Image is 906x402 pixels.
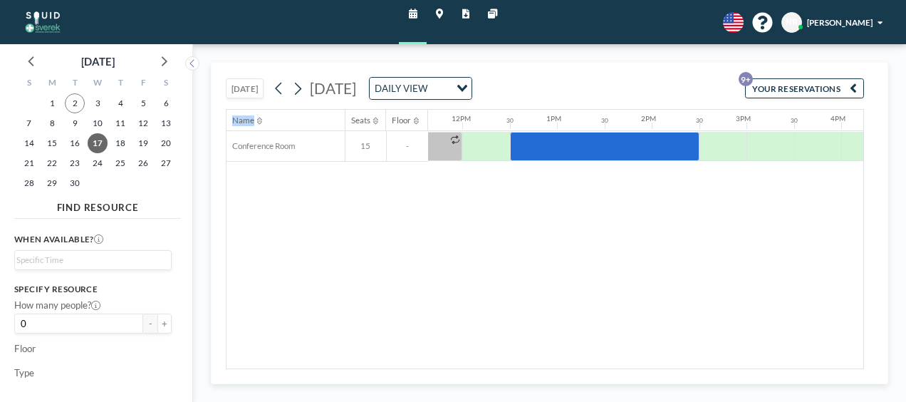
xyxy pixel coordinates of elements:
span: Saturday, September 6, 2025 [156,93,176,113]
label: How many people? [14,299,100,311]
span: Sunday, September 28, 2025 [19,173,39,193]
span: Monday, September 15, 2025 [42,133,62,153]
img: organization-logo [19,11,67,34]
span: Friday, September 26, 2025 [133,153,153,173]
span: - [387,141,428,152]
div: 2PM [641,114,656,123]
span: DAILY VIEW [373,81,431,96]
span: Thursday, September 25, 2025 [110,153,130,173]
div: Name [232,115,254,126]
span: NR [786,17,798,28]
span: Thursday, September 4, 2025 [110,93,130,113]
button: + [157,314,172,334]
div: 1PM [546,114,561,123]
span: Tuesday, September 16, 2025 [65,133,85,153]
input: Search for option [16,254,163,267]
h3: Specify resource [14,284,172,295]
div: S [18,75,41,93]
div: 30 [506,117,514,124]
span: Friday, September 5, 2025 [133,93,153,113]
div: 30 [601,117,608,124]
div: Floor [392,115,411,126]
span: [PERSON_NAME] [807,18,873,27]
div: T [109,75,132,93]
label: Type [14,367,34,379]
div: S [155,75,177,93]
span: Saturday, September 20, 2025 [156,133,176,153]
h4: FIND RESOURCE [14,197,182,213]
span: Sunday, September 14, 2025 [19,133,39,153]
label: Floor [14,343,36,355]
span: Thursday, September 11, 2025 [110,113,130,133]
span: 15 [345,141,385,152]
div: Search for option [15,251,171,269]
div: T [63,75,86,93]
span: Monday, September 29, 2025 [42,173,62,193]
span: Tuesday, September 2, 2025 [65,93,85,113]
div: M [41,75,63,93]
div: 3PM [736,114,751,123]
span: Friday, September 19, 2025 [133,133,153,153]
span: Tuesday, September 9, 2025 [65,113,85,133]
span: Monday, September 1, 2025 [42,93,62,113]
span: Wednesday, September 24, 2025 [88,153,108,173]
button: [DATE] [226,78,264,98]
span: Tuesday, September 23, 2025 [65,153,85,173]
span: Tuesday, September 30, 2025 [65,173,85,193]
span: Monday, September 8, 2025 [42,113,62,133]
span: Sunday, September 21, 2025 [19,153,39,173]
span: Wednesday, September 17, 2025 [88,133,108,153]
button: - [143,314,157,334]
span: [DATE] [310,79,356,97]
div: W [86,75,109,93]
div: Seats [351,115,370,126]
span: Wednesday, September 10, 2025 [88,113,108,133]
span: Saturday, September 27, 2025 [156,153,176,173]
div: F [132,75,155,93]
span: Thursday, September 18, 2025 [110,133,130,153]
button: YOUR RESERVATIONS9+ [745,78,863,98]
span: Conference Room [226,141,296,152]
div: 30 [696,117,703,124]
input: Search for option [432,81,448,96]
span: Friday, September 12, 2025 [133,113,153,133]
span: Saturday, September 13, 2025 [156,113,176,133]
div: 12PM [452,114,471,123]
span: Sunday, September 7, 2025 [19,113,39,133]
p: 9+ [739,72,754,86]
div: [DATE] [81,51,115,71]
span: Wednesday, September 3, 2025 [88,93,108,113]
div: 30 [791,117,798,124]
span: Monday, September 22, 2025 [42,153,62,173]
div: 4PM [830,114,845,123]
div: Search for option [370,78,472,99]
